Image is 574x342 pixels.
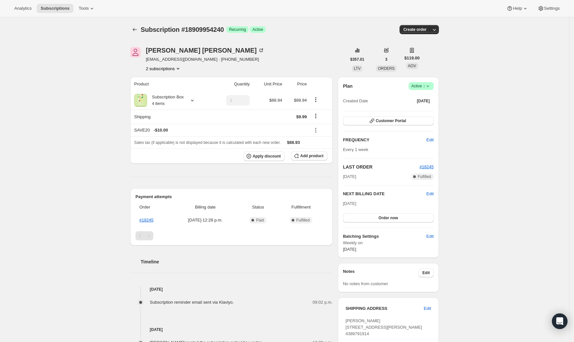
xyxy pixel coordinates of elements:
[146,65,181,72] button: Product actions
[427,233,434,240] span: Edit
[152,101,165,106] small: 4 items
[130,47,141,57] span: wendy byrtus
[343,137,427,143] h2: FREQUENCY
[253,154,281,159] span: Apply discount
[41,6,70,11] span: Subscriptions
[244,151,285,161] button: Apply discount
[279,204,324,210] span: Fulfillment
[296,114,307,119] span: $9.99
[403,27,427,32] span: Create order
[37,4,73,13] button: Subscriptions
[423,135,438,145] button: Edit
[354,66,361,71] span: LTV
[287,140,300,145] span: $88.93
[420,164,434,170] button: #18245
[411,83,431,89] span: Active
[269,98,282,103] span: $88.94
[252,27,263,32] span: Active
[427,137,434,143] span: Edit
[296,218,310,223] span: Fulfilled
[423,231,438,242] button: Edit
[135,200,171,214] th: Order
[544,6,560,11] span: Settings
[284,77,309,91] th: Price
[343,116,434,125] button: Customer Portal
[154,127,168,133] span: - $10.00
[343,268,419,277] h3: Notes
[311,112,321,120] button: Shipping actions
[404,55,420,61] span: $119.00
[343,191,427,197] h2: NEXT BILLING DATE
[134,127,307,133] div: SAVE20
[343,173,356,180] span: [DATE]
[420,303,435,314] button: Edit
[343,213,434,222] button: Order now
[134,140,281,145] span: Sales tax (if applicable) is not displayed because it is calculated with each new order.
[400,25,430,34] button: Create order
[10,4,35,13] button: Analytics
[150,300,234,305] span: Subscription reminder email sent via Klaviyo.
[291,151,327,160] button: Add product
[381,55,391,64] button: 3
[513,6,522,11] span: Help
[385,57,388,62] span: 3
[141,259,333,265] h2: Timeline
[75,4,99,13] button: Tools
[424,83,425,89] span: |
[408,64,416,68] span: AOV
[130,326,333,333] h4: [DATE]
[534,4,564,13] button: Settings
[418,174,431,179] span: Fulfilled
[14,6,32,11] span: Analytics
[211,77,251,91] th: Quantity
[173,217,238,223] span: [DATE] · 12:28 p.m.
[146,56,264,63] span: [EMAIL_ADDRESS][DOMAIN_NAME] · [PHONE_NUMBER]
[139,218,153,222] a: #18245
[343,98,368,104] span: Created Date
[422,270,430,275] span: Edit
[134,94,147,107] img: product img
[147,94,184,107] div: Subscription Box
[418,268,434,277] button: Edit
[346,55,368,64] button: $357.01
[130,286,333,293] h4: [DATE]
[343,164,420,170] h2: LAST ORDER
[173,204,238,210] span: Billing date
[311,96,321,103] button: Product actions
[420,164,434,169] a: #18245
[417,98,430,104] span: [DATE]
[378,66,394,71] span: ORDERS
[252,77,284,91] th: Unit Price
[427,191,434,197] button: Edit
[141,26,224,33] span: Subscription #18909954240
[79,6,89,11] span: Tools
[130,77,211,91] th: Product
[350,57,364,62] span: $357.01
[130,25,139,34] button: Subscriptions
[552,313,568,329] div: Open Intercom Messenger
[424,305,431,312] span: Edit
[346,318,422,336] span: [PERSON_NAME] [STREET_ADDRESS][PERSON_NAME] 4389791914
[343,281,388,286] span: No notes from customer
[135,231,327,240] nav: Pagination
[146,47,264,54] div: [PERSON_NAME] [PERSON_NAME]
[256,218,264,223] span: Paid
[413,96,434,106] button: [DATE]
[135,194,327,200] h2: Payment attempts
[343,240,434,246] span: Weekly on
[343,247,356,252] span: [DATE]
[241,204,274,210] span: Status
[300,153,323,158] span: Add product
[343,147,368,152] span: Every 1 week
[229,27,246,32] span: Recurring
[343,83,353,89] h2: Plan
[343,233,427,240] h6: Batching Settings
[346,305,424,312] h3: SHIPPING ADDRESS
[503,4,532,13] button: Help
[376,118,406,123] span: Customer Portal
[294,98,307,103] span: $88.94
[343,201,356,206] span: [DATE]
[130,109,211,124] th: Shipping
